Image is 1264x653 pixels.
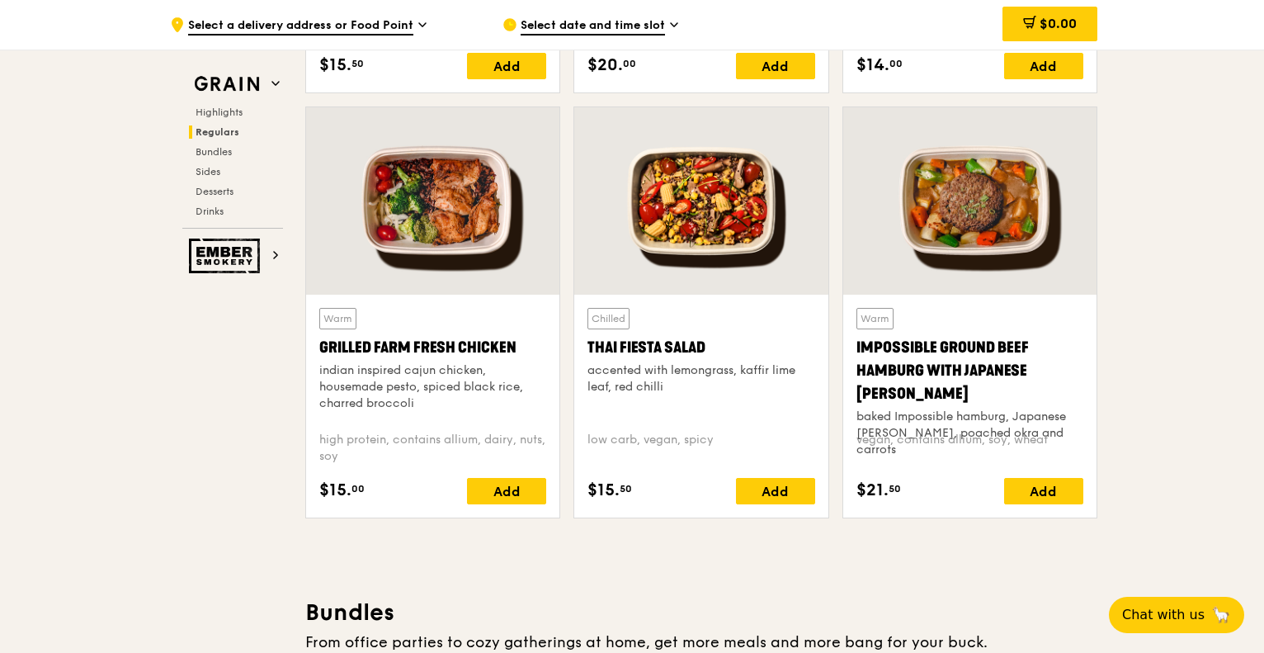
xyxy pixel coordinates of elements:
[1004,53,1083,79] div: Add
[196,186,233,197] span: Desserts
[623,57,636,70] span: 00
[319,478,351,503] span: $15.
[1040,16,1077,31] span: $0.00
[856,432,1083,465] div: vegan, contains allium, soy, wheat
[736,53,815,79] div: Add
[1109,597,1244,633] button: Chat with us🦙
[319,53,351,78] span: $15.
[196,126,239,138] span: Regulars
[467,53,546,79] div: Add
[1211,605,1231,625] span: 🦙
[587,336,814,359] div: Thai Fiesta Salad
[736,478,815,504] div: Add
[196,106,243,118] span: Highlights
[1122,605,1205,625] span: Chat with us
[467,478,546,504] div: Add
[351,57,364,70] span: 50
[196,146,232,158] span: Bundles
[856,308,894,329] div: Warm
[856,53,889,78] span: $14.
[319,432,546,465] div: high protein, contains allium, dairy, nuts, soy
[587,308,630,329] div: Chilled
[196,206,224,217] span: Drinks
[889,57,903,70] span: 00
[587,362,814,395] div: accented with lemongrass, kaffir lime leaf, red chilli
[856,409,1083,458] div: baked Impossible hamburg, Japanese [PERSON_NAME], poached okra and carrots
[521,17,665,35] span: Select date and time slot
[188,17,413,35] span: Select a delivery address or Food Point
[189,69,265,99] img: Grain web logo
[319,336,546,359] div: Grilled Farm Fresh Chicken
[587,478,620,503] span: $15.
[889,482,901,495] span: 50
[856,478,889,503] span: $21.
[856,336,1083,405] div: Impossible Ground Beef Hamburg with Japanese [PERSON_NAME]
[1004,478,1083,504] div: Add
[587,53,623,78] span: $20.
[305,598,1097,627] h3: Bundles
[196,166,220,177] span: Sides
[189,239,265,273] img: Ember Smokery web logo
[620,482,632,495] span: 50
[319,362,546,412] div: indian inspired cajun chicken, housemade pesto, spiced black rice, charred broccoli
[319,308,356,329] div: Warm
[351,482,365,495] span: 00
[587,432,814,465] div: low carb, vegan, spicy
